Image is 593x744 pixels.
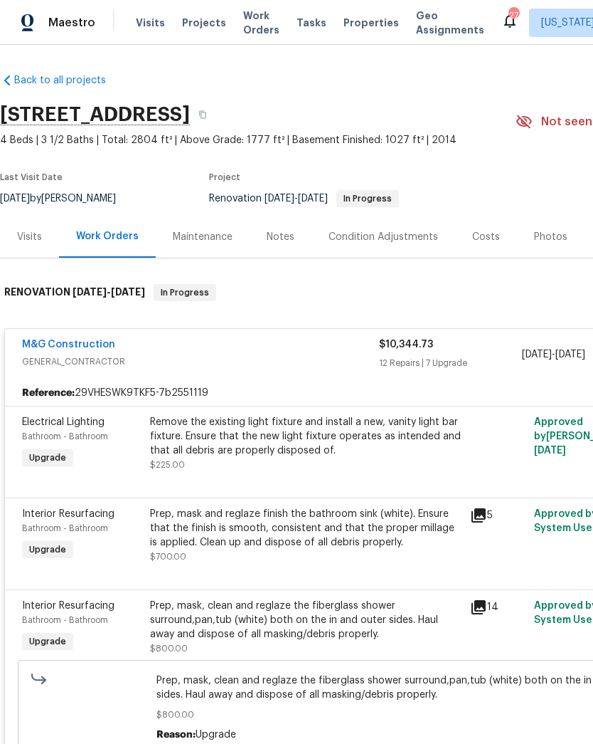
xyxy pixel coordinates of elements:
[4,284,145,301] h6: RENOVATION
[22,432,108,441] span: Bathroom - Bathroom
[155,285,215,300] span: In Progress
[173,230,233,244] div: Maintenance
[73,287,145,297] span: -
[136,16,165,30] span: Visits
[470,599,525,616] div: 14
[23,634,72,649] span: Upgrade
[150,644,188,653] span: $800.00
[338,194,397,203] span: In Progress
[534,446,566,456] span: [DATE]
[156,730,196,740] span: Reason:
[522,350,552,360] span: [DATE]
[209,194,399,204] span: Renovation
[22,524,108,533] span: Bathroom - Bathroom
[150,599,461,641] div: Prep, mask, clean and reglaze the fiberglass shower surround,pan,tub (white) both on the in and o...
[298,194,328,204] span: [DATE]
[17,230,42,244] div: Visits
[22,601,114,611] span: Interior Resurfacing
[23,543,72,557] span: Upgrade
[379,340,433,350] span: $10,344.73
[379,356,522,370] div: 12 Repairs | 7 Upgrade
[209,173,240,182] span: Project
[150,415,461,458] div: Remove the existing light fixture and install a new, vanity light bar fixture. Ensure that the ne...
[111,287,145,297] span: [DATE]
[76,229,139,243] div: Work Orders
[472,230,500,244] div: Costs
[150,461,185,469] span: $225.00
[22,386,75,400] b: Reference:
[265,194,294,204] span: [DATE]
[22,355,379,369] span: GENERAL_CONTRACTOR
[150,552,186,561] span: $700.00
[470,507,525,524] div: 5
[190,102,215,127] button: Copy Address
[555,350,585,360] span: [DATE]
[508,9,518,23] div: 27
[22,340,115,350] a: M&G Construction
[243,9,279,37] span: Work Orders
[534,230,567,244] div: Photos
[196,730,236,740] span: Upgrade
[150,507,461,550] div: Prep, mask and reglaze finish the bathroom sink (white). Ensure that the finish is smooth, consis...
[267,230,294,244] div: Notes
[23,451,72,465] span: Upgrade
[522,347,585,362] span: -
[296,18,326,28] span: Tasks
[416,9,484,37] span: Geo Assignments
[22,616,108,624] span: Bathroom - Bathroom
[265,194,328,204] span: -
[22,417,105,427] span: Electrical Lighting
[73,287,107,297] span: [DATE]
[328,230,438,244] div: Condition Adjustments
[22,509,114,519] span: Interior Resurfacing
[48,16,95,30] span: Maestro
[182,16,226,30] span: Projects
[343,16,399,30] span: Properties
